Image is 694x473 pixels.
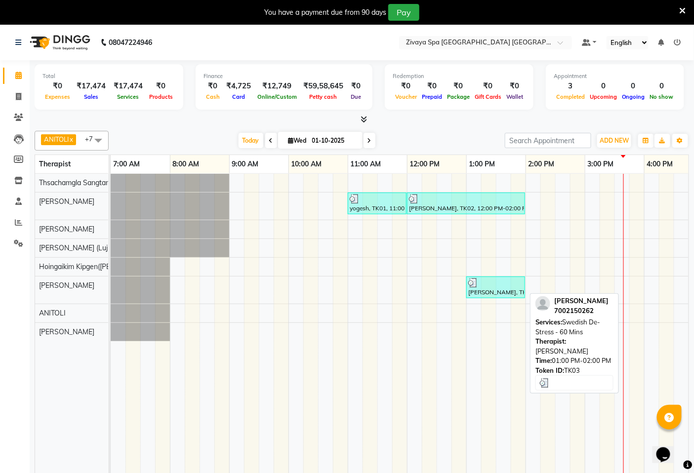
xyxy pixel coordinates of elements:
[645,157,676,171] a: 4:00 PM
[39,262,157,271] span: Hoingaikim Kipgen([PERSON_NAME])
[348,93,364,100] span: Due
[419,80,445,92] div: ₹0
[69,135,73,143] a: x
[445,80,472,92] div: ₹0
[504,93,526,100] span: Wallet
[222,80,255,92] div: ₹4,725
[535,366,564,374] span: Token ID:
[535,356,552,364] span: Time:
[85,135,100,143] span: +7
[554,306,609,316] div: 7002150262
[299,80,347,92] div: ₹59,58,645
[419,93,445,100] span: Prepaid
[653,434,684,463] iframe: chat widget
[82,93,101,100] span: Sales
[204,72,365,80] div: Finance
[39,309,66,317] span: ANITOLI
[535,318,600,336] span: Swedish De-Stress - 60 Mins
[264,7,386,18] div: You have a payment due from 90 days
[535,337,566,345] span: Therapist:
[597,134,631,148] button: ADD NEW
[39,243,115,252] span: [PERSON_NAME] (Lujik)
[204,93,222,100] span: Cash
[600,137,629,144] span: ADD NEW
[408,157,443,171] a: 12:00 PM
[619,80,648,92] div: 0
[467,157,498,171] a: 1:00 PM
[73,80,110,92] div: ₹17,474
[309,133,359,148] input: 2025-10-01
[25,29,93,56] img: logo
[39,178,140,187] span: Thsachamgla Sangtam (Achum)
[504,80,526,92] div: ₹0
[230,157,261,171] a: 9:00 AM
[526,157,557,171] a: 2:00 PM
[619,93,648,100] span: Ongoing
[307,93,340,100] span: Petty cash
[648,93,676,100] span: No show
[255,93,299,100] span: Online/Custom
[111,157,142,171] a: 7:00 AM
[147,80,175,92] div: ₹0
[349,194,406,213] div: yogesh, TK01, 11:00 AM-12:00 PM, Fusion Therapy - 60 Mins
[393,93,419,100] span: Voucher
[115,93,142,100] span: Services
[535,318,562,326] span: Services:
[554,72,676,80] div: Appointment
[535,366,613,376] div: TK03
[170,157,202,171] a: 8:00 AM
[239,133,263,148] span: Today
[587,93,619,100] span: Upcoming
[472,93,504,100] span: Gift Cards
[42,72,175,80] div: Total
[467,278,524,297] div: [PERSON_NAME], TK03, 01:00 PM-02:00 PM, Swedish De-Stress - 60 Mins
[255,80,299,92] div: ₹12,749
[585,157,616,171] a: 3:00 PM
[393,72,526,80] div: Redemption
[109,29,152,56] b: 08047224946
[554,297,609,305] span: [PERSON_NAME]
[204,80,222,92] div: ₹0
[39,159,71,168] span: Therapist
[535,356,613,366] div: 01:00 PM-02:00 PM
[39,281,94,290] span: [PERSON_NAME]
[39,225,94,234] span: [PERSON_NAME]
[289,157,325,171] a: 10:00 AM
[39,197,94,206] span: [PERSON_NAME]
[445,93,472,100] span: Package
[535,296,550,311] img: profile
[554,93,587,100] span: Completed
[39,327,94,336] span: [PERSON_NAME]
[42,93,73,100] span: Expenses
[408,194,524,213] div: [PERSON_NAME], TK02, 12:00 PM-02:00 PM, The Healing Touch - 120 Mins
[110,80,147,92] div: ₹17,474
[348,157,384,171] a: 11:00 AM
[42,80,73,92] div: ₹0
[648,80,676,92] div: 0
[393,80,419,92] div: ₹0
[44,135,69,143] span: ANITOLI
[347,80,365,92] div: ₹0
[554,80,587,92] div: 3
[535,337,613,356] div: [PERSON_NAME]
[388,4,419,21] button: Pay
[587,80,619,92] div: 0
[505,133,591,148] input: Search Appointment
[230,93,247,100] span: Card
[472,80,504,92] div: ₹0
[286,137,309,144] span: Wed
[147,93,175,100] span: Products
